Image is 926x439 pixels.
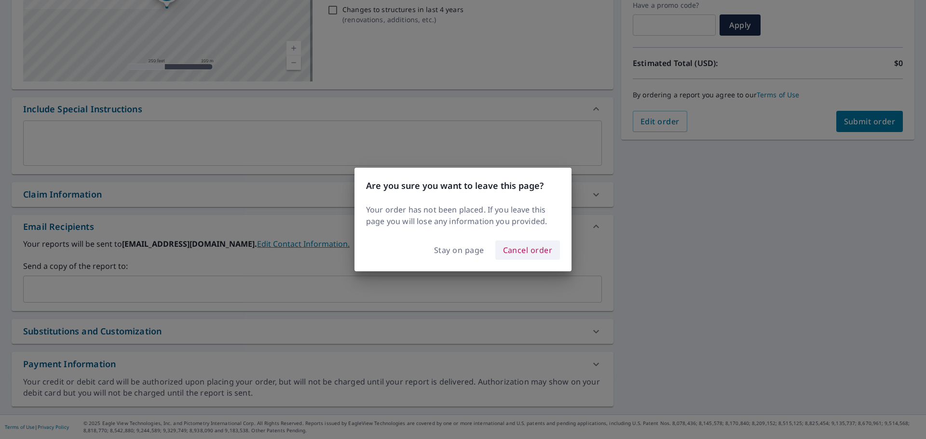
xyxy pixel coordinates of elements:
span: Cancel order [503,243,553,257]
h3: Are you sure you want to leave this page? [366,179,560,192]
button: Stay on page [427,241,491,259]
span: Stay on page [434,243,484,257]
p: Your order has not been placed. If you leave this page you will lose any information you provided. [366,204,560,227]
button: Cancel order [495,240,560,260]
